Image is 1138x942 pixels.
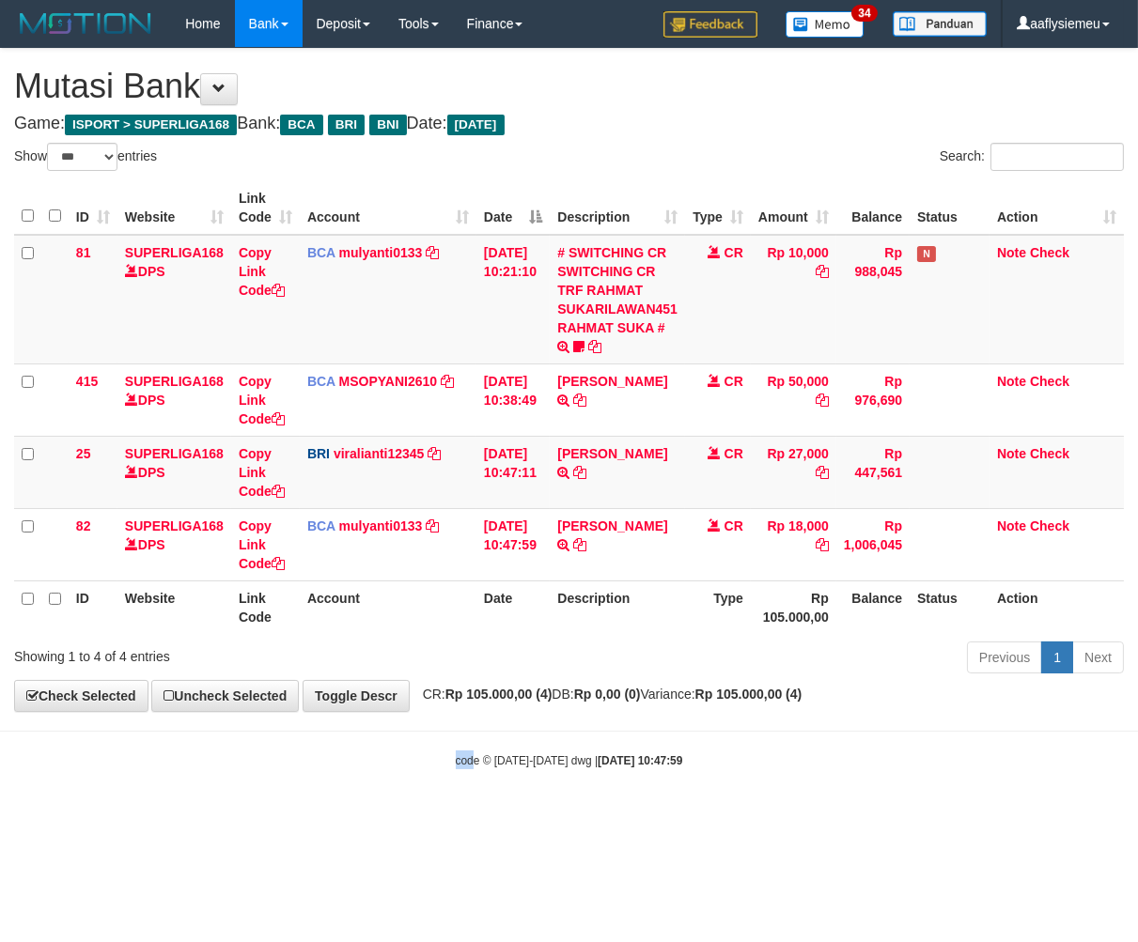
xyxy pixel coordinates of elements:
[836,181,910,235] th: Balance
[239,446,285,499] a: Copy Link Code
[910,580,990,634] th: Status
[76,446,91,461] span: 25
[997,374,1026,389] a: Note
[445,687,553,702] strong: Rp 105.000,00 (4)
[598,754,682,767] strong: [DATE] 10:47:59
[1041,641,1073,673] a: 1
[76,245,91,260] span: 81
[751,181,836,235] th: Amount: activate to sort column ascending
[588,339,601,354] a: Copy # SWITCHING CR SWITCHING CR TRF RAHMAT SUKARILAWAN451 RAHMAT SUKA # to clipboard
[239,374,285,426] a: Copy Link Code
[997,245,1026,260] a: Note
[476,363,550,436] td: [DATE] 10:38:49
[151,680,299,712] a: Uncheck Selected
[851,5,877,22] span: 34
[751,508,836,580] td: Rp 18,000
[14,68,1124,105] h1: Mutasi Bank
[990,143,1124,171] input: Search:
[117,580,231,634] th: Website
[14,9,157,38] img: MOTION_logo.png
[428,446,441,461] a: Copy viralianti12345 to clipboard
[456,754,683,767] small: code © [DATE]-[DATE] dwg |
[910,181,990,235] th: Status
[476,181,550,235] th: Date: activate to sort column descending
[917,246,936,262] span: Has Note
[751,363,836,436] td: Rp 50,000
[997,518,1026,533] a: Note
[117,508,231,580] td: DPS
[816,264,829,279] a: Copy Rp 10,000 to clipboard
[725,518,743,533] span: CR
[476,508,550,580] td: [DATE] 10:47:59
[663,11,757,38] img: Feedback.jpg
[125,446,224,461] a: SUPERLIGA168
[300,580,476,634] th: Account
[447,115,505,135] span: [DATE]
[476,436,550,508] td: [DATE] 10:47:11
[893,11,987,37] img: panduan.png
[328,115,365,135] span: BRI
[725,446,743,461] span: CR
[339,245,423,260] a: mulyanti0133
[990,580,1124,634] th: Action
[786,11,865,38] img: Button%20Memo.svg
[47,143,117,171] select: Showentries
[557,446,667,461] a: [PERSON_NAME]
[1030,518,1069,533] a: Check
[550,181,685,235] th: Description: activate to sort column ascending
[476,235,550,364] td: [DATE] 10:21:10
[725,374,743,389] span: CR
[816,393,829,408] a: Copy Rp 50,000 to clipboard
[76,374,98,389] span: 415
[751,436,836,508] td: Rp 27,000
[307,446,330,461] span: BRI
[14,143,157,171] label: Show entries
[573,465,586,480] a: Copy IKBAL FURQON to clipboard
[751,580,836,634] th: Rp 105.000,00
[69,181,117,235] th: ID: activate to sort column ascending
[239,245,285,298] a: Copy Link Code
[307,374,335,389] span: BCA
[117,181,231,235] th: Website: activate to sort column ascending
[307,245,335,260] span: BCA
[303,680,410,712] a: Toggle Descr
[557,245,678,335] a: # SWITCHING CR SWITCHING CR TRF RAHMAT SUKARILAWAN451 RAHMAT SUKA #
[117,436,231,508] td: DPS
[990,181,1124,235] th: Action: activate to sort column ascending
[14,680,148,712] a: Check Selected
[685,580,751,634] th: Type
[231,580,300,634] th: Link Code
[300,181,476,235] th: Account: activate to sort column ascending
[573,393,586,408] a: Copy USMAN JAELANI to clipboard
[369,115,406,135] span: BNI
[339,518,423,533] a: mulyanti0133
[125,245,224,260] a: SUPERLIGA168
[426,518,439,533] a: Copy mulyanti0133 to clipboard
[125,374,224,389] a: SUPERLIGA168
[557,374,667,389] a: [PERSON_NAME]
[231,181,300,235] th: Link Code: activate to sort column ascending
[836,508,910,580] td: Rp 1,006,045
[69,580,117,634] th: ID
[1030,245,1069,260] a: Check
[117,235,231,364] td: DPS
[413,687,803,702] span: CR: DB: Variance:
[816,465,829,480] a: Copy Rp 27,000 to clipboard
[836,580,910,634] th: Balance
[426,245,439,260] a: Copy mulyanti0133 to clipboard
[14,640,460,666] div: Showing 1 to 4 of 4 entries
[334,446,425,461] a: viralianti12345
[751,235,836,364] td: Rp 10,000
[1072,641,1124,673] a: Next
[997,446,1026,461] a: Note
[239,518,285,571] a: Copy Link Code
[1030,374,1069,389] a: Check
[339,374,438,389] a: MSOPYANI2610
[725,245,743,260] span: CR
[280,115,322,135] span: BCA
[695,687,803,702] strong: Rp 105.000,00 (4)
[117,363,231,436] td: DPS
[476,580,550,634] th: Date
[574,687,641,702] strong: Rp 0,00 (0)
[1030,446,1069,461] a: Check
